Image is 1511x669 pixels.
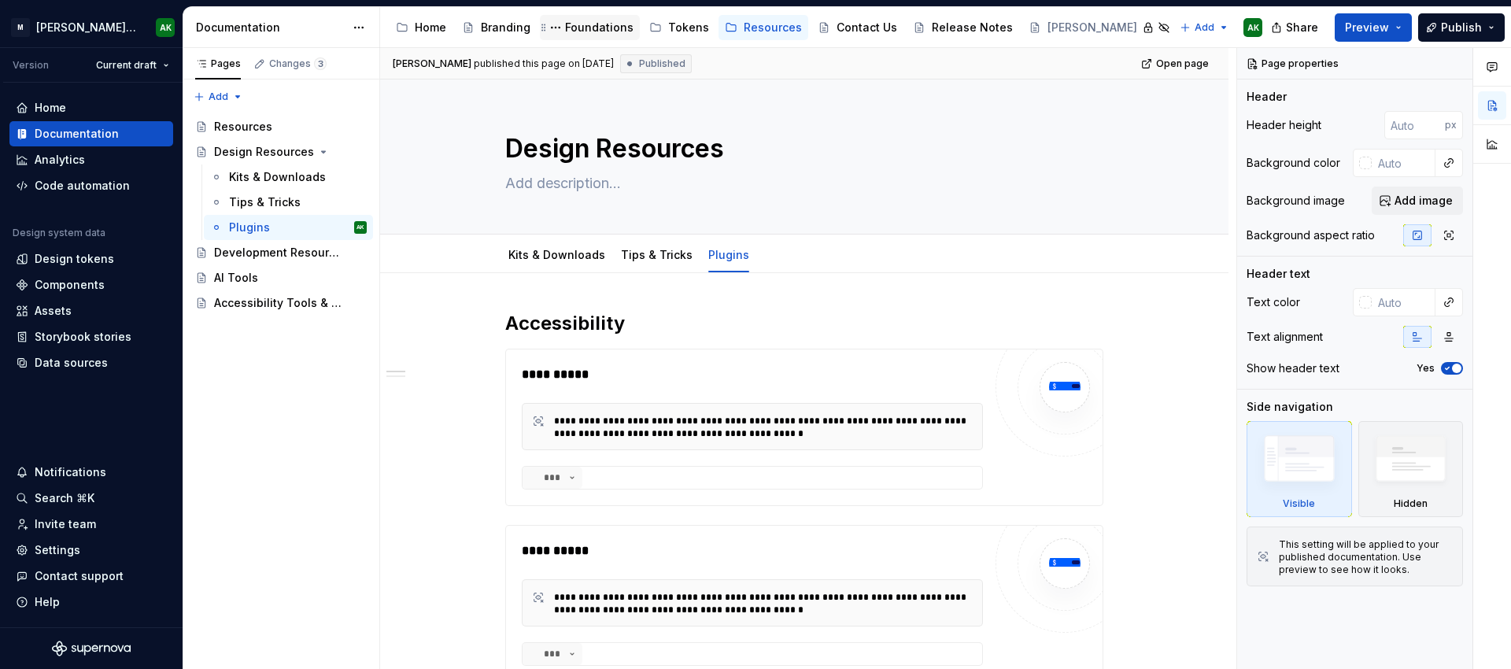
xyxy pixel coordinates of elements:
a: Branding [456,15,537,40]
a: Plugins [708,248,749,261]
div: AK [357,220,364,235]
a: Development Resources [189,240,373,265]
span: Published [639,57,685,70]
a: Home [9,95,173,120]
div: Page tree [189,114,373,316]
div: published this page on [DATE] [474,57,614,70]
span: Share [1286,20,1318,35]
a: Resources [719,15,808,40]
div: Branding [481,20,530,35]
p: px [1445,119,1457,131]
div: Home [415,20,446,35]
div: Tips & Tricks [229,194,301,210]
div: Show header text [1247,360,1339,376]
div: Tokens [668,20,709,35]
button: Add [189,86,248,108]
button: Preview [1335,13,1412,42]
div: Hidden [1394,497,1428,510]
a: Design tokens [9,246,173,272]
div: Background image [1247,193,1345,209]
a: Kits & Downloads [508,248,605,261]
div: This setting will be applied to your published documentation. Use preview to see how it looks. [1279,538,1453,576]
div: Release Notes [932,20,1013,35]
div: Visible [1283,497,1315,510]
div: Pages [195,57,241,70]
div: Development Resources [214,245,344,261]
input: Auto [1372,149,1435,177]
div: Documentation [35,126,119,142]
div: Kits & Downloads [502,238,611,271]
button: Search ⌘K [9,486,173,511]
label: Yes [1417,362,1435,375]
a: Documentation [9,121,173,146]
div: Plugins [702,238,755,271]
button: Share [1263,13,1328,42]
a: Design Resources [189,139,373,164]
div: Text color [1247,294,1300,310]
div: Header text [1247,266,1310,282]
div: Resources [744,20,802,35]
a: Settings [9,538,173,563]
div: Design system data [13,227,105,239]
a: Analytics [9,147,173,172]
a: Resources [189,114,373,139]
div: AK [1247,21,1259,34]
textarea: Design Resources [502,130,1100,168]
button: Current draft [89,54,176,76]
a: Contact Us [811,15,903,40]
div: Background color [1247,155,1340,171]
a: AI Tools [189,265,373,290]
div: Settings [35,542,80,558]
a: Tips & Tricks [204,190,373,215]
span: Publish [1441,20,1482,35]
a: Supernova Logo [52,641,131,656]
a: Code automation [9,173,173,198]
div: Design Resources [214,144,314,160]
a: Accessibility Tools & Testing [189,290,373,316]
div: Accessibility Tools & Testing [214,295,344,311]
button: Add [1175,17,1234,39]
a: [PERSON_NAME] [1022,15,1177,40]
div: Assets [35,303,72,319]
div: AI Tools [214,270,258,286]
div: Side navigation [1247,399,1333,415]
div: [PERSON_NAME] Design System [36,20,137,35]
div: Home [35,100,66,116]
div: Changes [269,57,327,70]
button: Publish [1418,13,1505,42]
button: M[PERSON_NAME] Design SystemAK [3,10,179,44]
div: Analytics [35,152,85,168]
div: Hidden [1358,421,1464,517]
span: 3 [314,57,327,70]
a: Tokens [643,15,715,40]
div: Header [1247,89,1287,105]
div: Contact support [35,568,124,584]
div: Code automation [35,178,130,194]
button: Add image [1372,187,1463,215]
input: Auto [1372,288,1435,316]
button: Contact support [9,564,173,589]
div: Kits & Downloads [229,169,326,185]
a: Foundations [540,15,640,40]
a: Open page [1136,53,1216,75]
div: Contact Us [837,20,897,35]
span: Add [1195,21,1214,34]
div: Text alignment [1247,329,1323,345]
a: PluginsAK [204,215,373,240]
a: Home [390,15,453,40]
div: Invite team [35,516,96,532]
div: Foundations [565,20,634,35]
div: Visible [1247,421,1352,517]
div: Version [13,59,49,72]
a: Storybook stories [9,324,173,349]
span: Preview [1345,20,1389,35]
div: Tips & Tricks [615,238,699,271]
div: Design tokens [35,251,114,267]
a: Data sources [9,350,173,375]
div: Page tree [390,12,1172,43]
div: Storybook stories [35,329,131,345]
div: Data sources [35,355,108,371]
div: Header height [1247,117,1321,133]
div: Components [35,277,105,293]
a: Invite team [9,512,173,537]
